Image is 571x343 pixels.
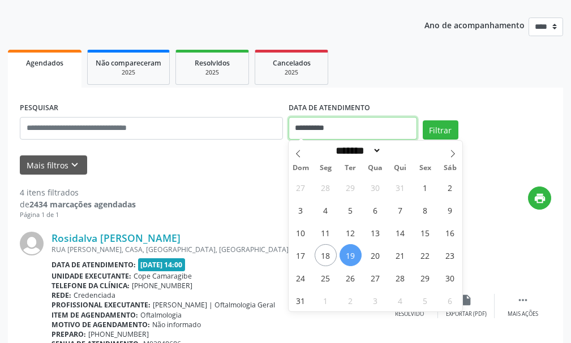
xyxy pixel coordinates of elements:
span: Agosto 3, 2025 [290,199,312,221]
span: Agosto 18, 2025 [315,244,337,266]
span: [PHONE_NUMBER] [132,281,192,290]
span: Qui [388,164,413,172]
span: Não informado [152,320,201,329]
span: Agosto 4, 2025 [315,199,337,221]
span: Setembro 6, 2025 [439,289,461,311]
label: DATA DE ATENDIMENTO [289,99,370,117]
span: Agosto 12, 2025 [340,222,362,244]
span: Agosto 23, 2025 [439,244,461,266]
span: Julho 29, 2025 [340,176,362,198]
span: Agosto 20, 2025 [364,244,387,266]
span: Julho 30, 2025 [364,176,387,198]
div: Resolvido [395,310,424,318]
span: Agosto 8, 2025 [414,199,436,221]
b: Telefone da clínica: [51,281,130,290]
span: Dom [289,164,314,172]
b: Unidade executante: [51,271,131,281]
span: Setembro 3, 2025 [364,289,387,311]
i: keyboard_arrow_down [68,159,81,171]
strong: 2434 marcações agendadas [29,199,136,210]
span: Cope Camaragibe [134,271,192,281]
span: Agosto 17, 2025 [290,244,312,266]
a: Rosidalva [PERSON_NAME] [51,232,181,244]
p: Ano de acompanhamento [424,18,525,32]
span: Agosto 25, 2025 [315,267,337,289]
span: Seg [313,164,338,172]
button: print [528,186,551,210]
span: Agosto 14, 2025 [389,222,411,244]
div: 2025 [96,68,161,77]
span: Qua [363,164,388,172]
span: Credenciada [74,290,115,300]
span: Setembro 1, 2025 [315,289,337,311]
div: 2025 [263,68,320,77]
i:  [517,294,529,306]
span: Agosto 28, 2025 [389,267,411,289]
b: Data de atendimento: [51,260,136,270]
span: Julho 31, 2025 [389,176,411,198]
span: Não compareceram [96,58,161,68]
i: insert_drive_file [460,294,473,306]
span: Agosto 24, 2025 [290,267,312,289]
div: 4 itens filtrados [20,186,136,198]
span: Agosto 13, 2025 [364,222,387,244]
b: Rede: [51,290,71,300]
span: Agosto 29, 2025 [414,267,436,289]
select: Month [332,145,382,157]
b: Item de agendamento: [51,310,138,320]
div: RUA [PERSON_NAME], CASA, [GEOGRAPHIC_DATA], [GEOGRAPHIC_DATA] - PE [51,245,381,254]
span: Agosto 26, 2025 [340,267,362,289]
input: Year [381,145,419,157]
span: Agosto 27, 2025 [364,267,387,289]
div: Mais ações [508,310,538,318]
span: Sáb [437,164,462,172]
button: Mais filtroskeyboard_arrow_down [20,155,87,175]
span: Sex [413,164,437,172]
span: Agosto 5, 2025 [340,199,362,221]
span: Agosto 10, 2025 [290,222,312,244]
span: [PHONE_NUMBER] [88,329,149,339]
span: Agosto 7, 2025 [389,199,411,221]
span: Resolvidos [195,58,230,68]
span: Agosto 2, 2025 [439,176,461,198]
span: Julho 28, 2025 [315,176,337,198]
label: PESQUISAR [20,99,58,117]
span: Julho 27, 2025 [290,176,312,198]
b: Motivo de agendamento: [51,320,150,329]
span: Setembro 4, 2025 [389,289,411,311]
span: Agosto 1, 2025 [414,176,436,198]
span: Agosto 21, 2025 [389,244,411,266]
img: img [20,232,44,255]
span: Cancelados [273,58,311,68]
span: Agosto 31, 2025 [290,289,312,311]
span: Agosto 16, 2025 [439,222,461,244]
span: Agosto 22, 2025 [414,244,436,266]
div: Exportar (PDF) [446,310,487,318]
span: Agosto 11, 2025 [315,222,337,244]
span: Agosto 6, 2025 [364,199,387,221]
span: Setembro 5, 2025 [414,289,436,311]
b: Preparo: [51,329,86,339]
i: print [534,192,546,205]
span: Agendados [26,58,63,68]
span: Oftalmologia [140,310,182,320]
div: de [20,198,136,210]
span: Agosto 30, 2025 [439,267,461,289]
div: Página 1 de 1 [20,210,136,220]
button: Filtrar [423,120,458,140]
span: [DATE] 14:00 [138,258,186,271]
b: Profissional executante: [51,300,151,310]
span: Agosto 15, 2025 [414,222,436,244]
span: Ter [338,164,363,172]
span: Agosto 19, 2025 [340,244,362,266]
span: Agosto 9, 2025 [439,199,461,221]
span: Setembro 2, 2025 [340,289,362,311]
div: 2025 [184,68,241,77]
span: [PERSON_NAME] | Oftalmologia Geral [153,300,275,310]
